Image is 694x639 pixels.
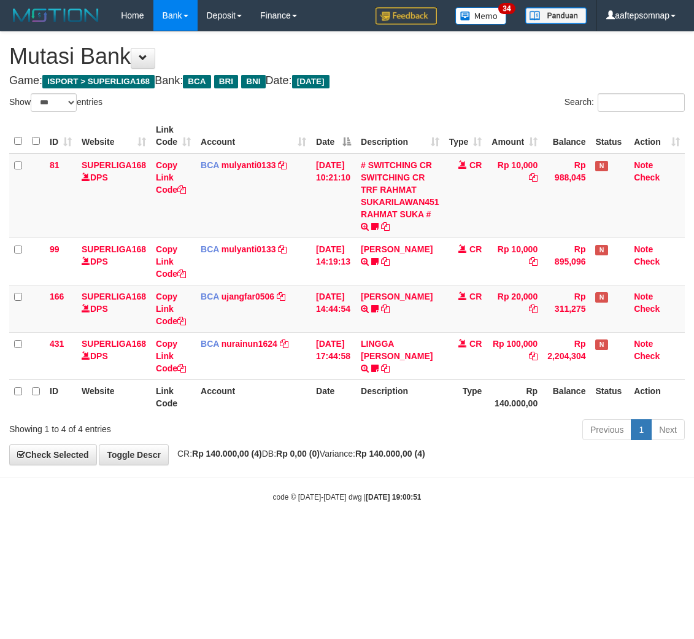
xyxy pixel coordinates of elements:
a: Check [634,172,660,182]
a: Note [634,339,653,349]
td: Rp 311,275 [542,285,590,332]
a: Copy ujangfar0506 to clipboard [277,292,285,301]
a: Copy Rp 10,000 to clipboard [529,257,538,266]
h4: Game: Bank: Date: [9,75,685,87]
span: CR: DB: Variance: [171,449,425,459]
a: Copy Rp 20,000 to clipboard [529,304,538,314]
a: Check [634,351,660,361]
span: CR [469,160,482,170]
a: Check [634,257,660,266]
span: BCA [201,339,219,349]
th: Status [590,118,629,153]
a: Copy # SWITCHING CR SWITCHING CR TRF RAHMAT SUKARILAWAN451 RAHMAT SUKA # to clipboard [381,222,390,231]
th: Balance [542,379,590,414]
th: Description: activate to sort column ascending [356,118,444,153]
a: Copy MUHAMMAD REZA to clipboard [381,257,390,266]
a: mulyanti0133 [222,244,276,254]
th: Type: activate to sort column ascending [444,118,487,153]
th: Type [444,379,487,414]
span: BCA [201,244,219,254]
th: Link Code: activate to sort column ascending [151,118,196,153]
a: [PERSON_NAME] [361,292,433,301]
th: Rp 140.000,00 [487,379,542,414]
th: Balance [542,118,590,153]
strong: Rp 0,00 (0) [276,449,320,459]
td: Rp 988,045 [542,153,590,238]
span: Has Note [595,339,607,350]
strong: [DATE] 19:00:51 [366,493,421,502]
th: Amount: activate to sort column ascending [487,118,542,153]
span: BCA [201,292,219,301]
img: Feedback.jpg [376,7,437,25]
th: Link Code [151,379,196,414]
a: Toggle Descr [99,444,169,465]
th: ID [45,379,77,414]
td: DPS [77,153,151,238]
a: Next [651,419,685,440]
a: Check Selected [9,444,97,465]
td: Rp 895,096 [542,238,590,285]
th: Website [77,379,151,414]
td: Rp 100,000 [487,332,542,379]
td: DPS [77,285,151,332]
a: Copy Rp 100,000 to clipboard [529,351,538,361]
span: 81 [50,160,60,170]
span: 166 [50,292,64,301]
span: 34 [498,3,515,14]
img: panduan.png [525,7,587,24]
span: CR [469,292,482,301]
a: mulyanti0133 [222,160,276,170]
span: 431 [50,339,64,349]
a: Note [634,160,653,170]
th: Account [196,379,311,414]
a: nurainun1624 [222,339,277,349]
th: Date [311,379,356,414]
select: Showentries [31,93,77,112]
a: SUPERLIGA168 [82,160,146,170]
th: Status [590,379,629,414]
td: DPS [77,238,151,285]
a: SUPERLIGA168 [82,339,146,349]
th: Action: activate to sort column ascending [629,118,685,153]
div: Showing 1 to 4 of 4 entries [9,418,280,435]
img: MOTION_logo.png [9,6,102,25]
span: 99 [50,244,60,254]
td: [DATE] 10:21:10 [311,153,356,238]
a: Copy Link Code [156,244,186,279]
a: Copy mulyanti0133 to clipboard [278,160,287,170]
span: ISPORT > SUPERLIGA168 [42,75,155,88]
span: BNI [241,75,265,88]
a: Note [634,292,653,301]
span: BCA [183,75,210,88]
h1: Mutasi Bank [9,44,685,69]
td: Rp 10,000 [487,238,542,285]
a: Copy Link Code [156,160,186,195]
a: [PERSON_NAME] [361,244,433,254]
a: # SWITCHING CR SWITCHING CR TRF RAHMAT SUKARILAWAN451 RAHMAT SUKA # [361,160,439,219]
span: Has Note [595,292,607,303]
label: Search: [565,93,685,112]
strong: Rp 140.000,00 (4) [192,449,262,459]
a: 1 [631,419,652,440]
span: CR [469,339,482,349]
span: Has Note [595,245,607,255]
img: Button%20Memo.svg [455,7,507,25]
span: BCA [201,160,219,170]
th: Account: activate to sort column ascending [196,118,311,153]
a: Copy mulyanti0133 to clipboard [278,244,287,254]
td: [DATE] 14:44:54 [311,285,356,332]
input: Search: [598,93,685,112]
th: Date: activate to sort column descending [311,118,356,153]
span: [DATE] [292,75,330,88]
th: Action [629,379,685,414]
th: ID: activate to sort column ascending [45,118,77,153]
th: Website: activate to sort column ascending [77,118,151,153]
td: [DATE] 14:19:13 [311,238,356,285]
th: Description [356,379,444,414]
span: CR [469,244,482,254]
a: Previous [582,419,631,440]
td: DPS [77,332,151,379]
a: LINGGA [PERSON_NAME] [361,339,433,361]
a: ujangfar0506 [222,292,274,301]
a: Copy nurainun1624 to clipboard [280,339,288,349]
